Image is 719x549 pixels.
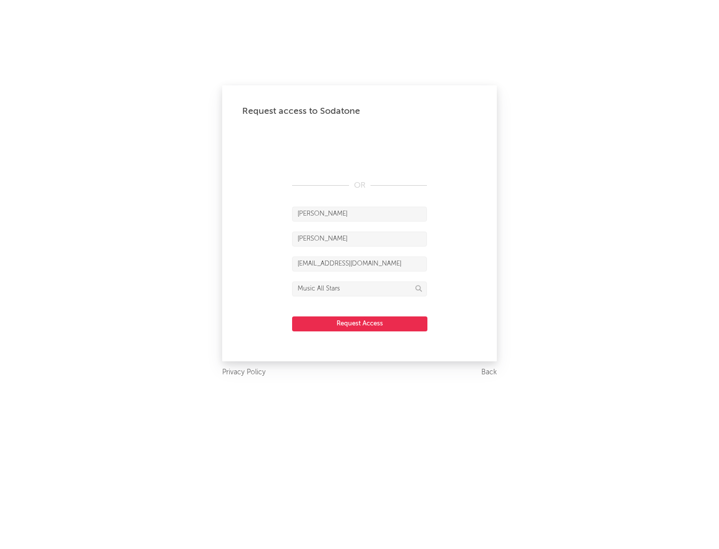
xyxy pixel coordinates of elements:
a: Privacy Policy [222,366,266,379]
input: Last Name [292,232,427,247]
a: Back [481,366,497,379]
input: Email [292,257,427,272]
div: OR [292,180,427,192]
div: Request access to Sodatone [242,105,477,117]
button: Request Access [292,316,427,331]
input: First Name [292,207,427,222]
input: Division [292,281,427,296]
